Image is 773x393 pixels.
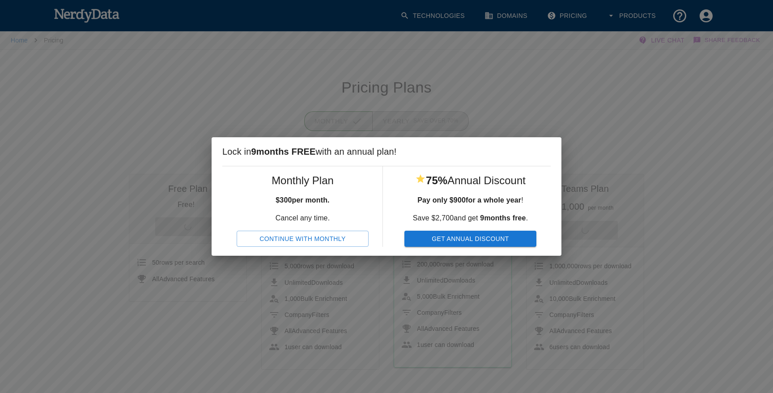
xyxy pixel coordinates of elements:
[237,231,369,247] button: Continue With Monthly
[404,231,536,247] button: Get Annual Discount
[404,173,536,188] h5: Annual Discount
[251,147,315,156] b: 9 months FREE
[212,137,561,166] h2: Lock in with an annual plan!
[426,174,447,186] b: 75%
[237,213,369,224] p: Cancel any time.
[404,195,536,206] p: !
[404,213,536,224] p: Save $ 2,700 and get .
[237,173,369,188] h5: Monthly Plan
[276,196,329,204] b: $ 300 per month.
[480,214,526,222] b: 9 months free
[417,196,521,204] b: Pay only $ 900 for a whole year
